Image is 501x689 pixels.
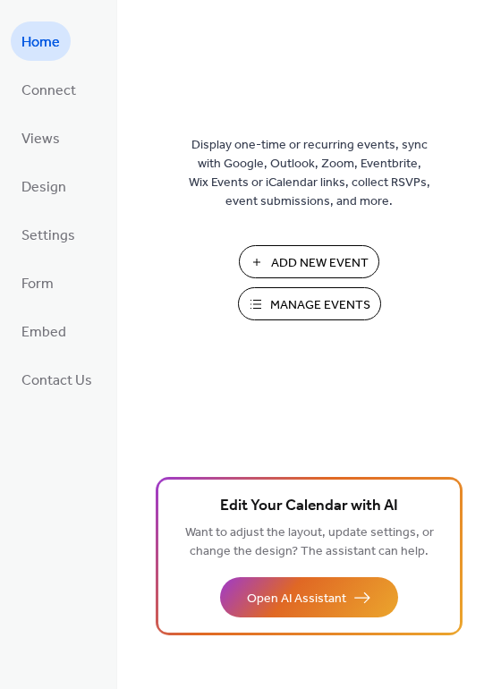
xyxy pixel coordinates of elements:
span: Design [21,174,66,202]
span: Open AI Assistant [247,590,346,608]
a: Settings [11,215,86,254]
span: Want to adjust the layout, update settings, or change the design? The assistant can help. [185,521,434,564]
span: Home [21,29,60,57]
span: Add New Event [271,254,369,273]
span: Views [21,125,60,154]
button: Add New Event [239,245,379,278]
a: Views [11,118,71,157]
a: Design [11,166,77,206]
span: Display one-time or recurring events, sync with Google, Outlook, Zoom, Eventbrite, Wix Events or ... [189,136,430,211]
span: Form [21,270,54,299]
span: Settings [21,222,75,251]
span: Connect [21,77,76,106]
a: Form [11,263,64,302]
span: Manage Events [270,296,370,315]
a: Home [11,21,71,61]
span: Contact Us [21,367,92,396]
button: Manage Events [238,287,381,320]
span: Edit Your Calendar with AI [220,494,398,519]
span: Embed [21,319,66,347]
a: Connect [11,70,87,109]
a: Contact Us [11,360,103,399]
button: Open AI Assistant [220,577,398,617]
a: Embed [11,311,77,351]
